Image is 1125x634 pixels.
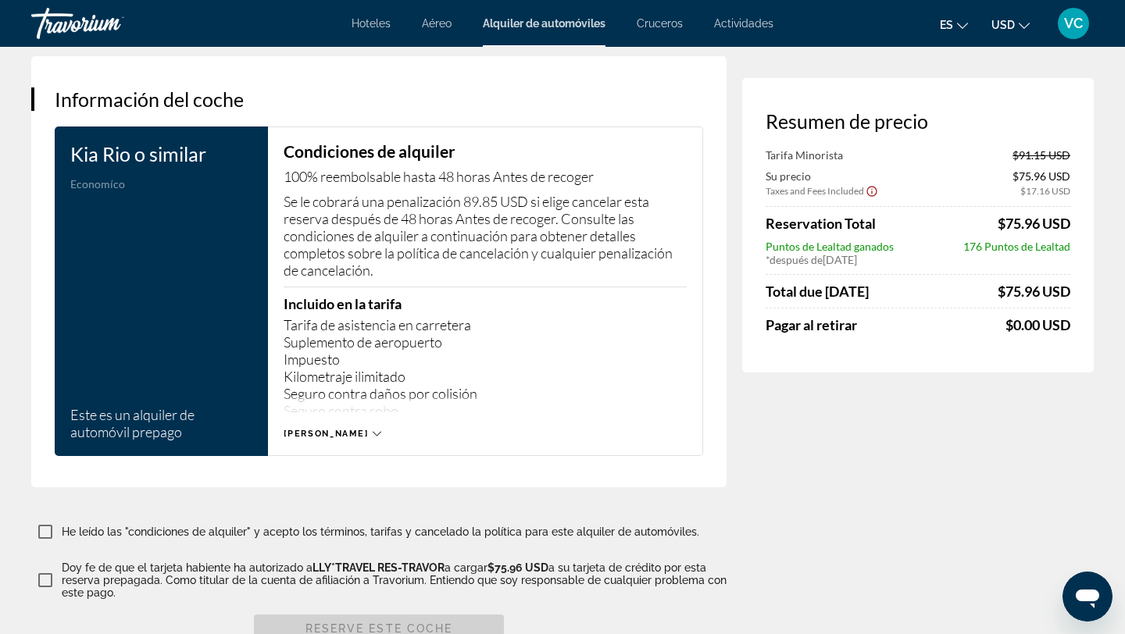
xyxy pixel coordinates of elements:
[284,193,687,279] p: Se le cobrará una penalización 89.85 USD si elige cancelar esta reserva después de 48 horas Antes...
[1012,148,1070,162] span: $91.15 USD
[70,142,252,166] h3: Kia Rio o similar
[352,17,391,30] a: Hoteles
[1005,316,1070,333] span: $0.00 USD
[284,368,687,385] p: Kilometraje ilimitado
[963,240,1070,253] span: 176 Puntos de Lealtad
[284,143,687,160] h3: Condiciones de alquiler
[991,13,1030,36] button: Change currency
[766,185,864,197] span: Taxes and Fees Included
[998,283,1070,300] div: $75.96 USD
[1062,572,1112,622] iframe: Botón para iniciar la ventana de mensajería
[284,168,687,185] p: 100% reembolsable hasta 48 horas Antes de recoger
[770,253,823,266] span: después de
[1053,7,1094,40] button: User Menu
[70,177,252,191] p: Economíco
[766,109,1070,133] h3: Resumen de precio
[766,215,876,232] span: Reservation Total
[766,240,894,253] span: Puntos de Lealtad ganados
[483,17,605,30] a: Alquiler de automóviles
[940,13,968,36] button: Change language
[284,385,687,402] p: Seguro contra daños por colisión
[284,295,687,312] p: Incluido en la tarifa
[55,87,703,111] h3: Información del coche
[637,17,683,30] a: Cruceros
[284,429,368,439] span: [PERSON_NAME]
[766,169,811,183] span: Su precio
[1064,16,1083,31] span: VC
[284,428,380,440] button: [PERSON_NAME]
[991,19,1015,31] span: USD
[31,3,187,44] a: Travorium
[284,333,687,351] p: Suplemento de aeropuerto
[312,561,445,574] span: LLY*TRAVEL RES-TRAVOR
[940,19,953,31] span: es
[766,316,857,333] span: Pagar al retirar
[284,351,687,368] p: Impuesto
[70,406,252,440] div: Este es un alquiler de automóvil prepago
[487,561,548,574] span: $75.96 USD
[866,183,878,198] button: Show Taxes and Fees disclaimer
[766,148,843,162] span: Tarifa Minorista
[62,525,699,538] span: He leído las "condiciones de alquiler" y acepto los términos, tarifas y cancelado la política par...
[1020,185,1070,197] span: $17.16 USD
[766,253,1070,266] div: * [DATE]
[62,561,727,599] p: Doy fe de que el tarjeta habiente ha autorizado a a cargar a su tarjeta de crédito por esta reser...
[284,316,687,333] p: Tarifa de asistencia en carretera
[766,183,878,198] button: Show Taxes and Fees breakdown
[1012,169,1070,183] span: $75.96 USD
[998,215,1070,232] div: $75.96 USD
[422,17,452,30] a: Aéreo
[714,17,773,30] a: Actividades
[766,283,869,300] span: Total due [DATE]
